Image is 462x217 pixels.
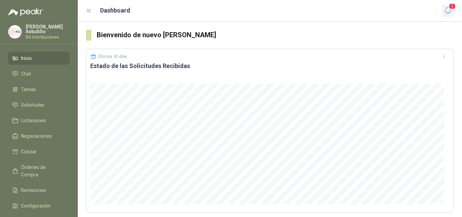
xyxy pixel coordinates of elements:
span: Remisiones [21,187,46,194]
a: Remisiones [8,184,70,197]
h3: Estado de las Solicitudes Recibidas [90,62,449,70]
a: Órdenes de Compra [8,161,70,181]
img: Logo peakr [8,8,43,16]
span: 1 [448,3,456,9]
p: Últimos 30 días [98,54,127,59]
a: Licitaciones [8,114,70,127]
button: 1 [442,5,454,17]
span: Negociaciones [21,132,52,140]
a: Cotizar [8,145,70,158]
span: Chat [21,70,31,78]
span: Solicitudes [21,101,44,109]
a: Tareas [8,83,70,96]
span: Órdenes de Compra [21,164,63,178]
span: Inicio [21,55,32,62]
a: Negociaciones [8,130,70,143]
a: Solicitudes [8,99,70,111]
span: Configuración [21,202,51,210]
span: Cotizar [21,148,37,155]
a: Chat [8,67,70,80]
span: Licitaciones [21,117,46,124]
h1: Dashboard [100,6,130,15]
p: RG Distribuciones [26,35,70,39]
span: Tareas [21,86,36,93]
a: Inicio [8,52,70,65]
img: Company Logo [8,25,21,38]
a: Configuración [8,199,70,212]
p: [PERSON_NAME] Astudillo [26,24,70,34]
h3: Bienvenido de nuevo [PERSON_NAME] [97,30,454,40]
